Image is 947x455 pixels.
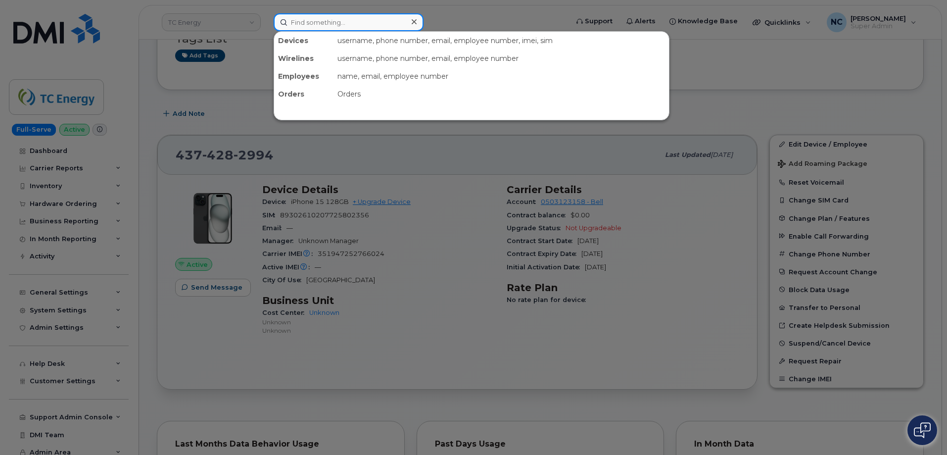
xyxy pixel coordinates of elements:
input: Find something... [274,13,424,31]
div: Orders [333,85,669,103]
div: name, email, employee number [333,67,669,85]
div: Devices [274,32,333,50]
div: Wirelines [274,50,333,67]
div: username, phone number, email, employee number, imei, sim [333,32,669,50]
img: Open chat [914,422,931,438]
div: Employees [274,67,333,85]
div: username, phone number, email, employee number [333,50,669,67]
div: Orders [274,85,333,103]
